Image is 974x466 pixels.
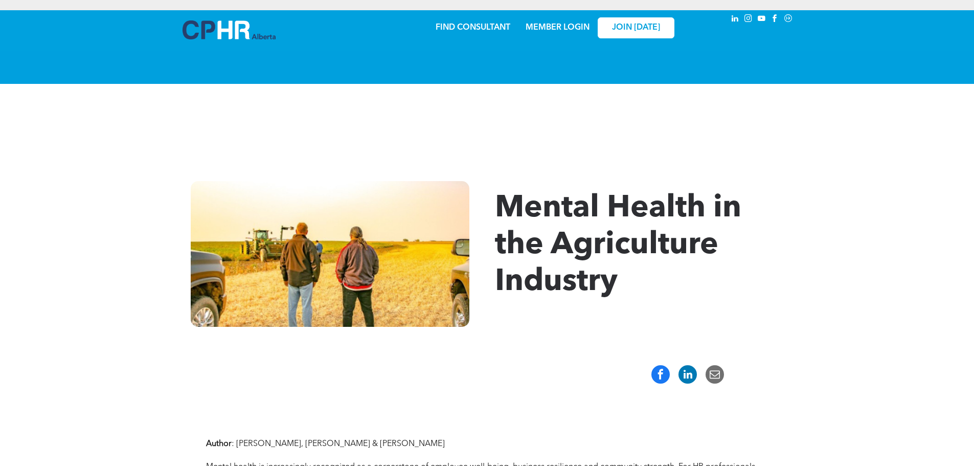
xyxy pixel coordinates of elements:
[206,440,232,448] strong: Author
[743,13,754,27] a: instagram
[756,13,767,27] a: youtube
[783,13,794,27] a: Social network
[612,23,660,33] span: JOIN [DATE]
[526,24,590,32] a: MEMBER LOGIN
[495,193,741,298] span: Mental Health in the Agriculture Industry
[436,24,510,32] a: FIND CONSULTANT
[232,440,445,448] span: : [PERSON_NAME], [PERSON_NAME] & [PERSON_NAME]
[769,13,781,27] a: facebook
[730,13,741,27] a: linkedin
[183,20,276,39] img: A blue and white logo for cp alberta
[598,17,674,38] a: JOIN [DATE]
